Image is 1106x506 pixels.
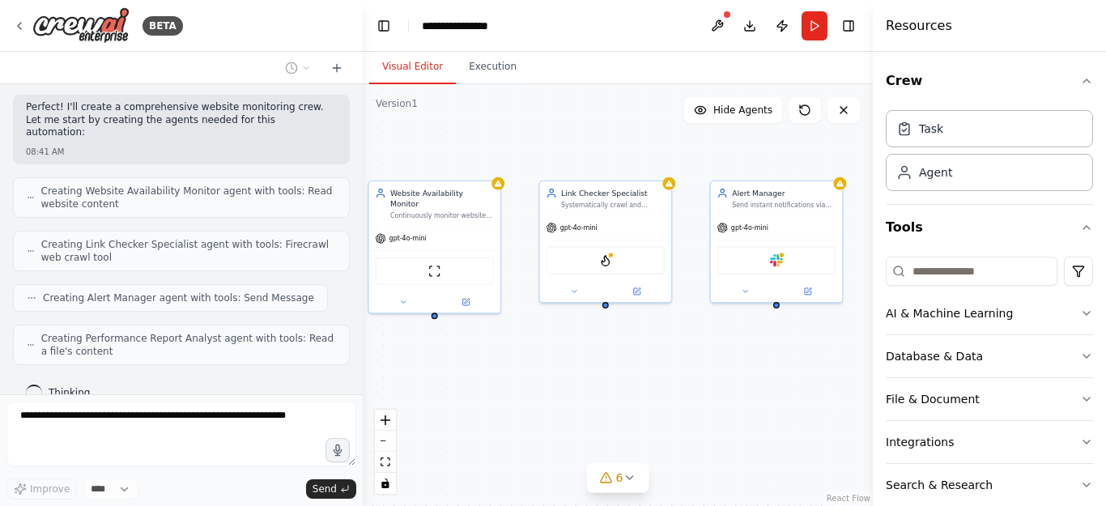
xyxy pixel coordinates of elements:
div: Alert ManagerSend instant notifications via Slack when website issues are detected, ensuring the ... [709,181,843,304]
button: Hide right sidebar [837,15,860,37]
div: Link Checker SpecialistSystematically crawl and analyze {website_url} to detect broken links, mis... [538,181,672,304]
span: 6 [616,470,623,486]
img: ScrapeWebsiteTool [428,265,441,278]
h4: Resources [886,16,952,36]
div: Database & Data [886,348,983,364]
button: Switch to previous chat [279,58,317,78]
span: Creating Performance Report Analyst agent with tools: Read a file's content [41,332,336,358]
div: Website Availability Monitor [390,188,494,209]
div: Search & Research [886,477,993,493]
nav: breadcrumb [422,18,503,34]
button: File & Document [886,378,1093,420]
span: Hide Agents [713,104,772,117]
button: Execution [456,50,530,84]
div: File & Document [886,391,980,407]
div: Systematically crawl and analyze {website_url} to detect broken links, missing resources, and nav... [561,201,665,210]
button: toggle interactivity [375,473,396,494]
button: Hide left sidebar [372,15,395,37]
button: Send [306,479,356,499]
span: Send [313,483,337,495]
button: Crew [886,58,1093,104]
span: Thinking... [49,386,100,399]
button: zoom out [375,431,396,452]
img: Logo [32,7,130,44]
a: React Flow attribution [827,494,870,503]
div: Version 1 [376,97,418,110]
button: Start a new chat [324,58,350,78]
button: fit view [375,452,396,473]
button: Tools [886,205,1093,250]
img: FirecrawlCrawlWebsiteTool [599,254,612,267]
div: Send instant notifications via Slack when website issues are detected, ensuring the right people ... [732,201,836,210]
button: AI & Machine Learning [886,292,1093,334]
button: Open in side panel [777,285,838,298]
button: Improve [6,478,77,500]
div: Task [919,121,943,137]
button: Open in side panel [436,296,496,308]
span: Creating Link Checker Specialist agent with tools: Firecrawl web crawl tool [41,238,336,264]
div: Link Checker Specialist [561,188,665,198]
img: Slack [770,254,783,267]
span: Improve [30,483,70,495]
div: Crew [886,104,1093,204]
div: Integrations [886,434,954,450]
button: 6 [587,463,649,493]
span: gpt-4o-mini [560,223,598,232]
div: Website Availability MonitorContinuously monitor website availability and page load times for {we... [368,181,501,314]
div: React Flow controls [375,410,396,494]
button: Click to speak your automation idea [325,438,350,462]
span: Creating Website Availability Monitor agent with tools: Read website content [41,185,336,210]
span: Creating Alert Manager agent with tools: Send Message [43,291,314,304]
button: Search & Research [886,464,1093,506]
span: gpt-4o-mini [389,234,427,243]
div: AI & Machine Learning [886,305,1013,321]
div: 08:41 AM [26,146,337,158]
button: Integrations [886,421,1093,463]
div: Agent [919,164,952,181]
span: gpt-4o-mini [731,223,768,232]
div: Alert Manager [732,188,836,198]
button: Visual Editor [369,50,456,84]
div: Continuously monitor website availability and page load times for {website_url}, ensuring the sit... [390,211,494,220]
p: Perfect! I'll create a comprehensive website monitoring crew. Let me start by creating the agents... [26,101,337,139]
div: BETA [143,16,183,36]
button: zoom in [375,410,396,431]
button: Database & Data [886,335,1093,377]
button: Hide Agents [684,97,782,123]
button: Open in side panel [606,285,667,298]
